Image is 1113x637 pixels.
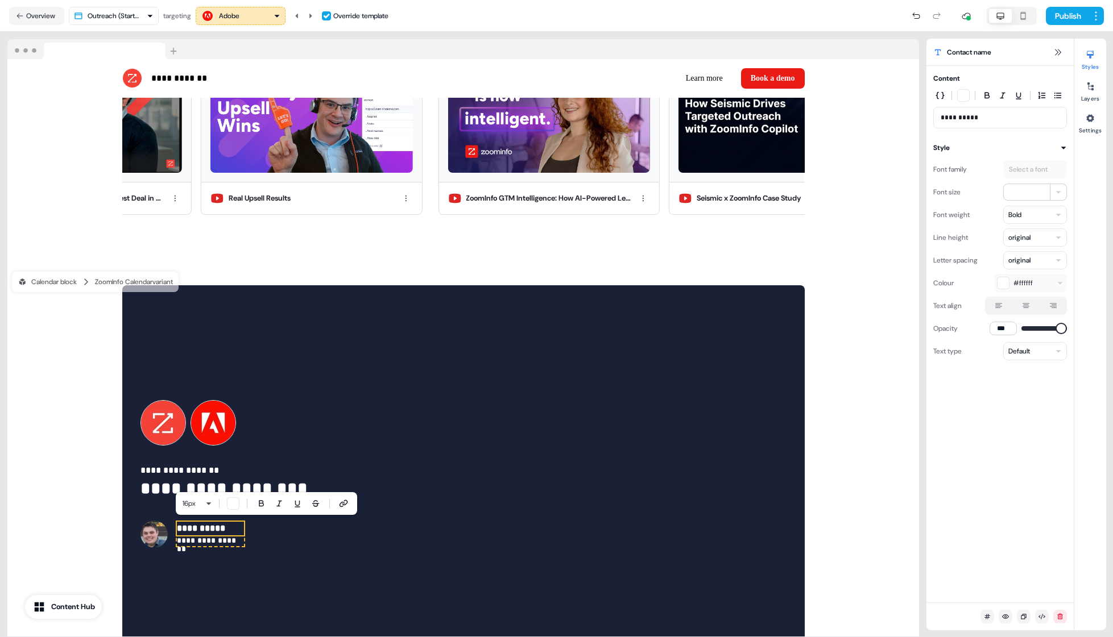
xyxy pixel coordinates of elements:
img: Browser topbar [7,39,182,60]
span: #ffffff [1013,277,1033,289]
div: Font weight [933,206,970,224]
button: 16px [178,497,205,510]
img: Real Upsell Results [210,59,412,173]
div: Opacity [933,319,958,338]
div: Font family [933,160,967,178]
button: Book a demo [741,68,805,89]
div: original [1008,232,1031,243]
button: Settings [1074,109,1106,134]
div: Text align [933,297,962,315]
button: Learn more [677,68,732,89]
div: ZoomInfo GTM Intelligence: How AI-Powered Lead Generation Transforms Sales TeamsZoomInfo GTM Inte... [122,43,805,222]
img: How Seismic Drives Targeted Outreach with ZoomInfo Copilot [678,59,880,173]
button: Select a font [1003,160,1067,178]
button: Publish [1046,7,1088,25]
div: original [1008,255,1031,266]
div: Style [933,142,950,153]
div: Adobe [219,10,239,22]
span: 16 px [183,498,196,509]
div: Letter spacing [933,251,978,269]
button: #ffffff [994,274,1067,292]
button: Adobe [196,7,286,25]
button: Style [933,142,1067,153]
button: Content Hub [25,595,102,619]
div: Select a font [1007,164,1050,175]
div: Default [1008,345,1030,357]
div: Colour [933,274,954,292]
span: Contact name [947,47,991,58]
div: Learn moreBook a demo [468,68,805,89]
div: Text type [933,342,962,360]
img: Contact avatar [140,521,168,548]
div: Font size [933,183,961,201]
img: ZoomInfo GTM Intelligence: How AI-Powered Lead Generation Transforms Sales Teams [448,59,649,173]
div: ZoomInfo GTM Intelligence: How AI-Powered Lead Generation Transforms Sales Teams [466,193,631,204]
button: Layers [1074,77,1106,102]
div: Bold [1008,209,1021,220]
div: Real Upsell Results [229,193,291,204]
div: Line height [933,228,968,247]
div: Override template [333,10,388,22]
div: Content [933,73,960,84]
div: ZoomInfo Calendar variant [95,276,173,288]
div: Content Hub [51,601,95,613]
div: targeting [163,10,191,22]
div: Seismic x ZoomInfo Case Study [697,193,801,204]
button: Overview [9,7,64,25]
div: Outreach (Starter) [88,10,142,22]
div: Calendar block [18,276,77,288]
button: Styles [1074,45,1106,70]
